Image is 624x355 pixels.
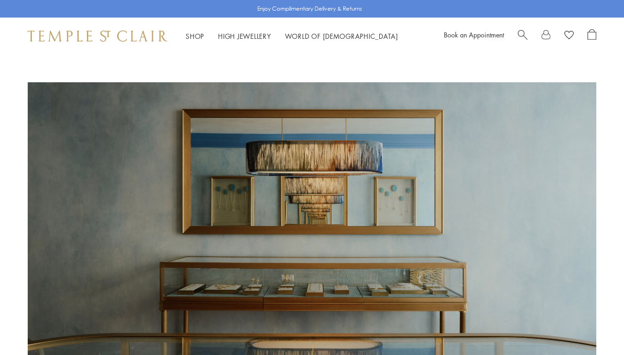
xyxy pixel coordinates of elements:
a: Search [518,29,527,43]
img: Temple St. Clair [28,31,167,42]
a: High JewelleryHigh Jewellery [218,31,271,41]
p: Enjoy Complimentary Delivery & Returns [257,4,362,13]
a: World of [DEMOGRAPHIC_DATA]World of [DEMOGRAPHIC_DATA] [285,31,398,41]
a: ShopShop [186,31,204,41]
a: View Wishlist [564,29,574,43]
nav: Main navigation [186,31,398,42]
a: Book an Appointment [444,30,504,39]
a: Open Shopping Bag [588,29,596,43]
